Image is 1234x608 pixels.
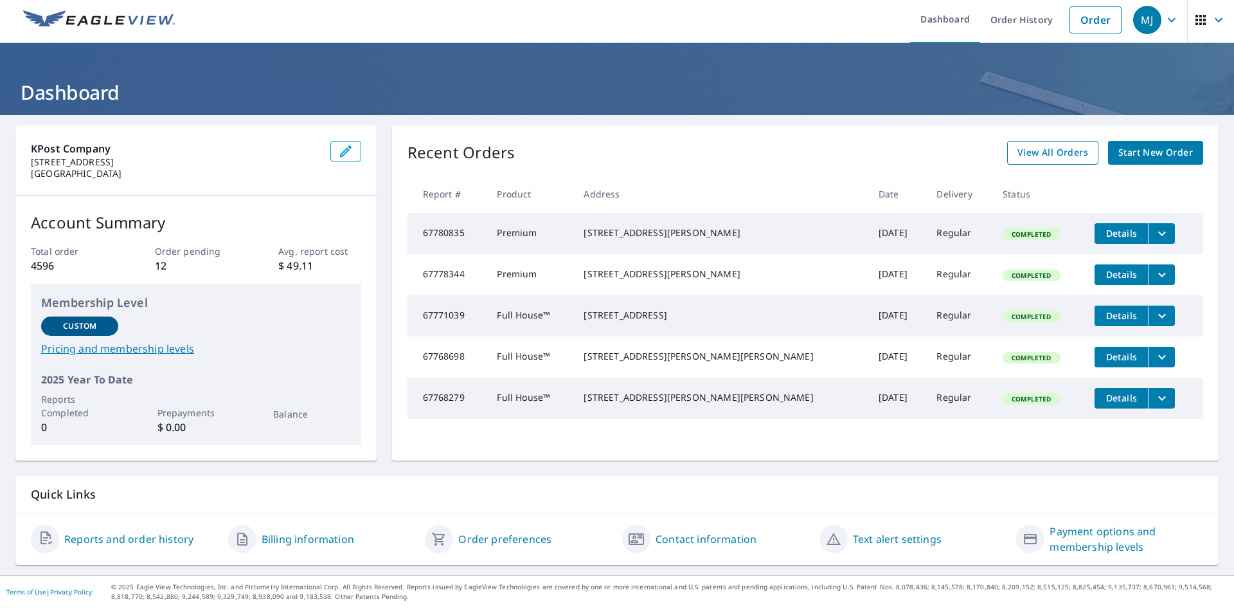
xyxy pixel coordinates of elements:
p: Quick Links [31,486,1203,502]
p: 12 [155,258,237,273]
div: [STREET_ADDRESS][PERSON_NAME] [584,226,857,239]
div: [STREET_ADDRESS] [584,309,857,322]
a: Payment options and membership levels [1050,524,1203,555]
div: MJ [1133,6,1161,34]
button: detailsBtn-67768279 [1095,388,1149,409]
p: [STREET_ADDRESS] [31,156,320,168]
button: detailsBtn-67771039 [1095,306,1149,326]
div: [STREET_ADDRESS][PERSON_NAME][PERSON_NAME] [584,391,857,404]
p: KPost Company [31,141,320,156]
th: Date [868,175,927,213]
span: Start New Order [1118,145,1193,161]
div: [STREET_ADDRESS][PERSON_NAME] [584,268,857,281]
a: Billing information [262,531,354,547]
td: 67771039 [407,295,487,336]
span: Completed [1004,312,1059,321]
td: Regular [926,378,992,419]
a: Pricing and membership levels [41,341,351,356]
button: filesDropdownBtn-67780835 [1149,223,1175,244]
p: Account Summary [31,211,361,234]
button: detailsBtn-67780835 [1095,223,1149,244]
a: Contact information [656,531,756,547]
span: Details [1102,268,1141,281]
td: Regular [926,254,992,295]
p: Balance [273,407,350,421]
span: Completed [1004,230,1059,239]
td: 67780835 [407,213,487,254]
td: Premium [487,213,573,254]
td: Full House™ [487,378,573,419]
p: 4596 [31,258,113,273]
span: Completed [1004,394,1059,403]
th: Address [573,175,868,213]
span: Completed [1004,353,1059,362]
td: 67778344 [407,254,487,295]
p: Custom [63,320,96,332]
button: filesDropdownBtn-67771039 [1149,306,1175,326]
td: 67768698 [407,336,487,378]
p: Membership Level [41,294,351,311]
p: 2025 Year To Date [41,372,351,387]
td: Regular [926,336,992,378]
span: Completed [1004,271,1059,280]
th: Report # [407,175,487,213]
p: 0 [41,419,118,435]
th: Status [992,175,1084,213]
p: Recent Orders [407,141,515,165]
td: Full House™ [487,295,573,336]
p: Reports Completed [41,392,118,419]
a: Order [1069,6,1122,33]
p: $ 49.11 [278,258,361,273]
a: Text alert settings [853,531,942,547]
button: detailsBtn-67768698 [1095,347,1149,367]
td: Regular [926,213,992,254]
td: [DATE] [868,213,927,254]
p: [GEOGRAPHIC_DATA] [31,168,320,180]
span: Details [1102,351,1141,363]
td: [DATE] [868,336,927,378]
a: Reports and order history [64,531,193,547]
h1: Dashboard [15,79,1219,106]
p: Prepayments [157,406,235,419]
button: detailsBtn-67778344 [1095,264,1149,285]
td: Full House™ [487,336,573,378]
p: Avg. report cost [278,244,361,258]
span: Details [1102,392,1141,404]
p: Order pending [155,244,237,258]
a: View All Orders [1007,141,1098,165]
th: Delivery [926,175,992,213]
a: Order preferences [458,531,551,547]
td: 67768279 [407,378,487,419]
a: Start New Order [1108,141,1203,165]
span: Details [1102,227,1141,239]
button: filesDropdownBtn-67768698 [1149,347,1175,367]
span: Details [1102,309,1141,322]
th: Product [487,175,573,213]
p: $ 0.00 [157,419,235,435]
a: Terms of Use [6,587,46,596]
p: © 2025 Eagle View Technologies, Inc. and Pictometry International Corp. All Rights Reserved. Repo... [111,582,1228,602]
div: [STREET_ADDRESS][PERSON_NAME][PERSON_NAME] [584,350,857,363]
p: | [6,588,92,596]
td: Regular [926,295,992,336]
td: [DATE] [868,378,927,419]
img: EV Logo [23,10,175,30]
a: Privacy Policy [50,587,92,596]
td: [DATE] [868,295,927,336]
td: Premium [487,254,573,295]
p: Total order [31,244,113,258]
span: View All Orders [1017,145,1088,161]
button: filesDropdownBtn-67778344 [1149,264,1175,285]
td: [DATE] [868,254,927,295]
button: filesDropdownBtn-67768279 [1149,388,1175,409]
